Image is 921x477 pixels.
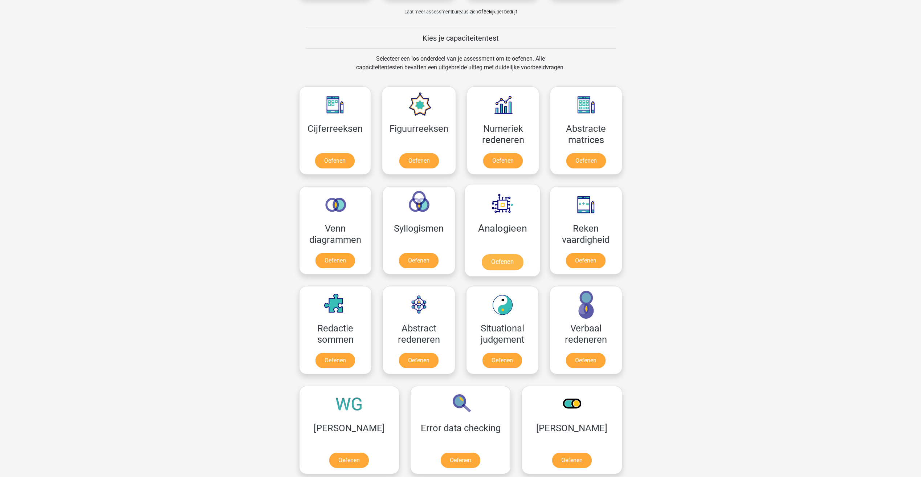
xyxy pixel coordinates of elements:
a: Oefenen [315,353,355,368]
a: Oefenen [552,453,592,468]
span: Laat meer assessmentbureaus zien [404,9,478,15]
a: Bekijk per bedrijf [484,9,517,15]
a: Oefenen [315,253,355,268]
a: Oefenen [566,253,606,268]
a: Oefenen [329,453,369,468]
div: of [294,1,628,16]
a: Oefenen [566,153,606,168]
a: Oefenen [315,153,355,168]
a: Oefenen [483,153,523,168]
a: Oefenen [441,453,480,468]
div: Selecteer een los onderdeel van je assessment om te oefenen. Alle capaciteitentesten bevatten een... [349,54,572,81]
a: Oefenen [399,153,439,168]
a: Oefenen [482,353,522,368]
a: Oefenen [399,353,439,368]
a: Oefenen [566,353,606,368]
a: Oefenen [399,253,439,268]
h5: Kies je capaciteitentest [306,34,616,42]
a: Oefenen [481,254,523,270]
